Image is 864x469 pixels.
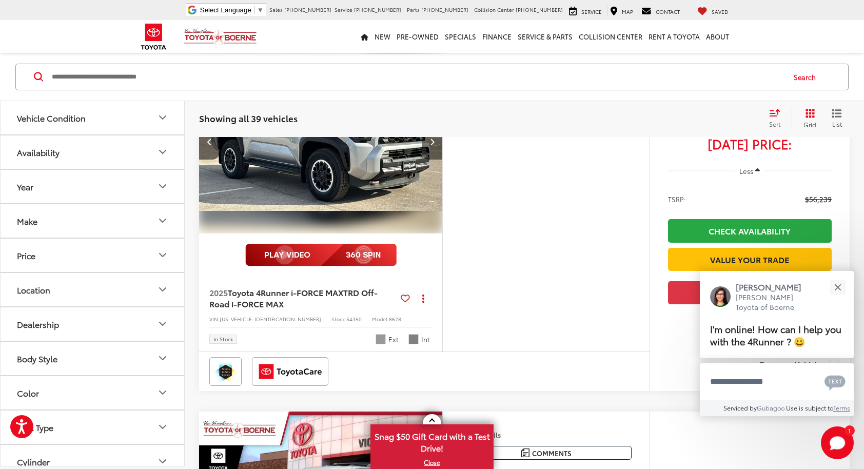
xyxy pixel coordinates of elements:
a: Pre-Owned [394,20,442,53]
svg: Text [824,374,846,390]
span: Serviced by [723,403,757,412]
img: Vic Vaughan Toyota of Boerne [184,28,257,46]
a: Gubagoo. [757,403,786,412]
span: In Stock [213,337,233,342]
div: Price [17,250,35,260]
button: Comments [461,446,632,460]
div: Year [17,182,33,191]
span: 54350 [346,315,362,323]
span: Black/Boulder Fabric With Smoke Silver [408,334,419,344]
img: Toyota Safety Sense Vic Vaughan Toyota of Boerne Boerne TX [211,359,240,384]
a: Collision Center [576,20,645,53]
div: Make [156,215,169,227]
a: Value Your Trade [668,248,832,271]
a: Contact [639,6,682,16]
span: [PHONE_NUMBER] [354,6,401,13]
button: List View [824,108,850,129]
div: Fuel Type [17,422,53,432]
button: Grid View [792,108,824,129]
span: Cutting Edge [376,334,386,344]
div: Color [156,387,169,399]
a: Service & Parts: Opens in a new tab [515,20,576,53]
span: [PHONE_NUMBER] [421,6,468,13]
span: Service [335,6,352,13]
div: Dealership [156,318,169,330]
button: Body StyleBody Style [1,342,185,375]
span: 1 [848,428,851,433]
div: Location [156,284,169,296]
button: Select sort value [764,108,792,129]
span: Contact [656,8,680,15]
span: Collision Center [474,6,514,13]
img: Toyota [134,20,173,53]
div: Vehicle Condition [156,112,169,124]
button: Toggle Chat Window [821,426,854,459]
span: Model: [372,315,389,323]
p: [PERSON_NAME] Toyota of Boerne [736,292,812,312]
span: Grid [803,120,816,129]
span: VIN: [209,315,220,323]
div: Cylinder [156,456,169,468]
a: Rent a Toyota [645,20,703,53]
span: Sort [769,120,780,128]
button: Get Price Now [668,281,832,304]
span: Service [581,8,602,15]
span: Showing all 39 vehicles [199,112,298,124]
button: Less [735,162,765,180]
span: [US_VEHICLE_IDENTIFICATION_NUMBER] [220,315,321,323]
p: [PERSON_NAME] [736,281,812,292]
span: Snag $50 Gift Card with a Test Drive! [371,425,493,457]
a: Terms [833,403,850,412]
span: Less [739,166,753,175]
h4: More Details [461,431,632,438]
a: 2025 Toyota 4Runner i-FORCE MAX TRD Off-Road i-FORCE MAX2025 Toyota 4Runner i-FORCE MAX TRD Off-R... [199,50,443,233]
button: YearYear [1,170,185,203]
div: Make [17,216,37,226]
button: Fuel TypeFuel Type [1,411,185,444]
a: New [371,20,394,53]
div: Body Style [17,354,57,363]
span: Comments [532,448,572,458]
button: MakeMake [1,204,185,238]
button: Chat with SMS [821,370,849,393]
img: Comments [521,448,529,457]
div: Body Style [156,353,169,365]
a: About [703,20,732,53]
button: Next image [422,124,442,160]
a: Specials [442,20,479,53]
span: dropdown dots [422,294,424,302]
span: $56,239 [805,194,832,204]
button: Actions [414,289,432,307]
a: 2025Toyota 4Runner i-FORCE MAXTRD Off-Road i-FORCE MAX [209,287,397,310]
div: Price [156,249,169,262]
div: Dealership [17,319,59,329]
svg: Start Chat [821,426,854,459]
img: ToyotaCare Vic Vaughan Toyota of Boerne Boerne TX [254,359,326,384]
span: Map [622,8,633,15]
div: Location [17,285,50,295]
input: Search by Make, Model, or Keyword [51,65,784,89]
span: List [832,120,842,128]
img: full motion video [245,244,397,266]
span: [PHONE_NUMBER] [284,6,331,13]
button: AvailabilityAvailability [1,135,185,169]
span: Use is subject to [786,403,833,412]
button: ColorColor [1,376,185,409]
span: I'm online! How can I help you with the 4Runner ? 😀 [710,322,841,348]
button: PricePrice [1,239,185,272]
span: [DATE] Price: [668,139,832,149]
span: Sales [269,6,283,13]
a: Map [607,6,636,16]
a: Home [358,20,371,53]
a: Select Language​ [200,6,264,14]
div: Color [17,388,39,398]
button: Previous image [199,124,220,160]
a: Service [566,6,604,16]
span: TSRP: [668,194,686,204]
button: Search [784,64,831,90]
button: Close [827,276,849,298]
img: 2025 Toyota 4Runner i-FORCE MAX TRD Off-Road i-FORCE MAX [199,50,443,234]
span: Ext. [388,335,401,344]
